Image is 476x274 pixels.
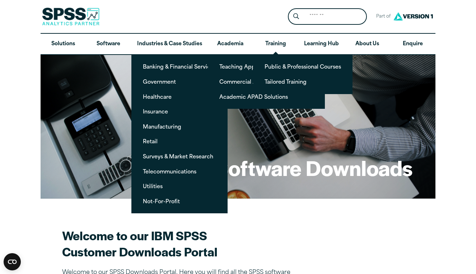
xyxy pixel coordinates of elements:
[137,120,222,133] a: Manufacturing
[137,90,222,103] a: Healthcare
[62,227,313,260] h2: Welcome to our IBM SPSS Customer Downloads Portal
[137,195,222,208] a: Not-For-Profit
[214,75,319,88] a: Commercial Academic Applications
[293,13,299,19] svg: Search magnifying glass icon
[137,165,222,178] a: Telecommunications
[214,60,319,73] a: Teaching Applications
[214,90,319,103] a: Academic APAD Solutions
[290,10,303,23] button: Search magnifying glass icon
[41,34,435,55] nav: Desktop version of site main menu
[137,150,222,163] a: Surveys & Market Research
[137,135,222,148] a: Retail
[390,34,435,55] a: Enquire
[137,75,222,88] a: Government
[298,34,345,55] a: Learning Hub
[253,34,298,55] a: Training
[373,11,392,22] span: Part of
[131,54,228,213] ul: Industries & Case Studies
[345,34,390,55] a: About Us
[288,8,367,25] form: Site Header Search Form
[253,54,353,94] ul: Training
[259,75,347,88] a: Tailored Training
[208,34,253,55] a: Academia
[137,180,222,193] a: Utilities
[392,10,435,23] img: Version1 Logo
[41,34,86,55] a: Solutions
[131,34,208,55] a: Industries & Case Studies
[86,34,131,55] a: Software
[137,105,222,118] a: Insurance
[208,54,325,109] ul: Academia
[4,253,21,270] button: Open CMP widget
[42,8,99,25] img: SPSS Analytics Partner
[215,154,412,182] h1: Software Downloads
[259,60,347,73] a: Public & Professional Courses
[137,60,222,73] a: Banking & Financial Services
